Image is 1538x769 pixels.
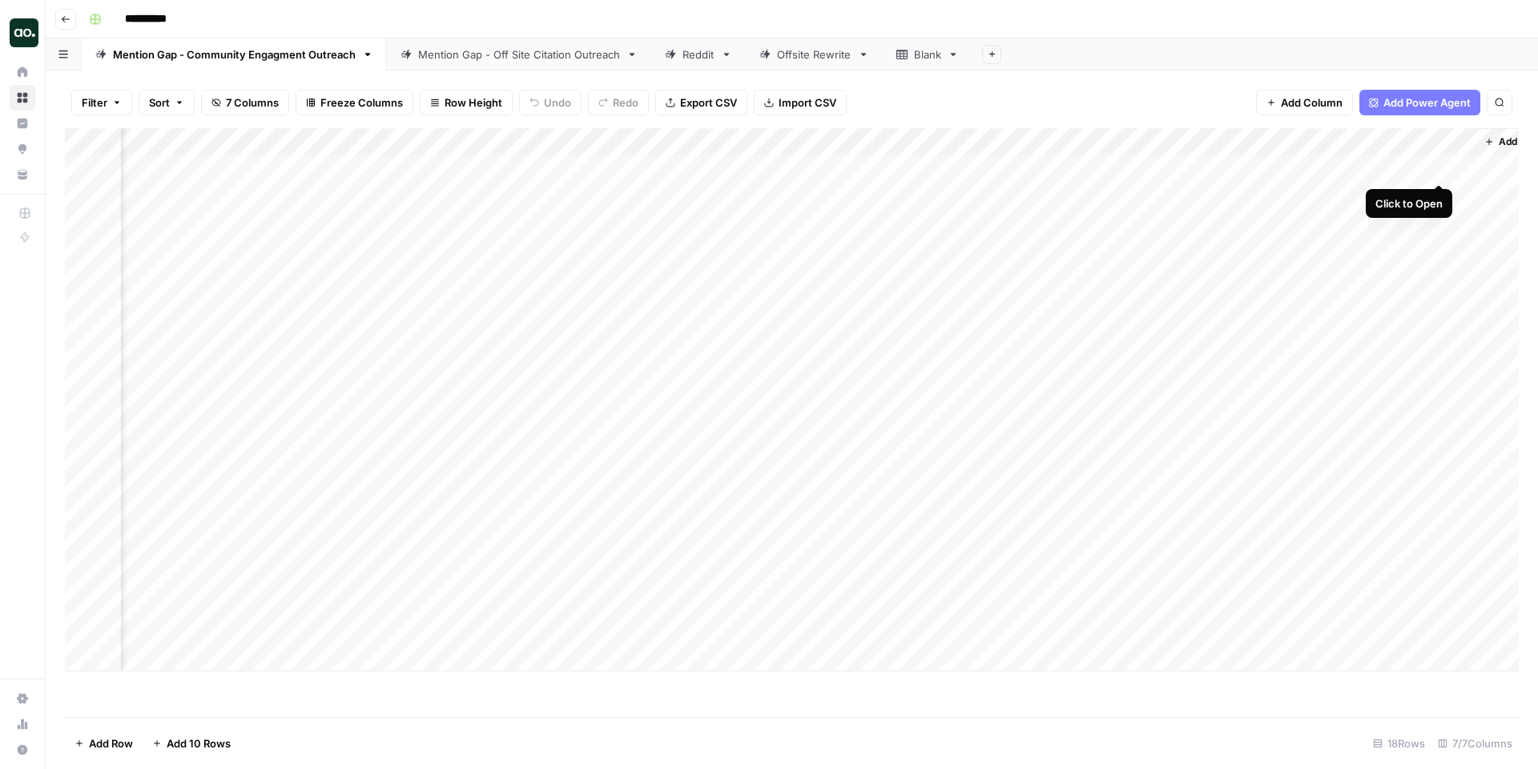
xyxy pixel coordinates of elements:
div: Mention Gap - Off Site Citation Outreach [418,46,620,62]
button: Undo [519,90,582,115]
a: Your Data [10,162,35,187]
div: Click to Open [1375,195,1443,211]
button: Add Row [65,731,143,756]
span: 7 Columns [226,95,279,111]
button: Sort [139,90,195,115]
span: Undo [544,95,571,111]
button: Add Column [1256,90,1353,115]
button: Freeze Columns [296,90,413,115]
button: Add 10 Rows [143,731,240,756]
a: Offsite Rewrite [746,38,883,70]
button: Filter [71,90,132,115]
button: Import CSV [754,90,847,115]
span: Filter [82,95,107,111]
button: Help + Support [10,737,35,763]
a: Reddit [651,38,746,70]
img: Dillon Test Logo [10,18,38,47]
div: Offsite Rewrite [777,46,852,62]
a: Browse [10,85,35,111]
div: 7/7 Columns [1431,731,1519,756]
span: Sort [149,95,170,111]
a: Usage [10,711,35,737]
a: Home [10,59,35,85]
button: Export CSV [655,90,747,115]
a: Mention Gap - Community Engagment Outreach [82,38,387,70]
span: Redo [613,95,638,111]
a: Settings [10,686,35,711]
a: Blank [883,38,972,70]
div: Blank [914,46,941,62]
div: 18 Rows [1367,731,1431,756]
span: Add Column [1281,95,1343,111]
button: Row Height [420,90,513,115]
button: Redo [588,90,649,115]
span: Add Row [89,735,133,751]
span: Import CSV [779,95,836,111]
span: Freeze Columns [320,95,403,111]
span: Row Height [445,95,502,111]
div: Reddit [682,46,715,62]
span: Export CSV [680,95,737,111]
button: Workspace: Dillon Test [10,13,35,53]
span: Add 10 Rows [167,735,231,751]
span: Add Power Agent [1383,95,1471,111]
div: Mention Gap - Community Engagment Outreach [113,46,356,62]
a: Mention Gap - Off Site Citation Outreach [387,38,651,70]
button: Add Power Agent [1359,90,1480,115]
button: 7 Columns [201,90,289,115]
a: Opportunities [10,136,35,162]
a: Insights [10,111,35,136]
